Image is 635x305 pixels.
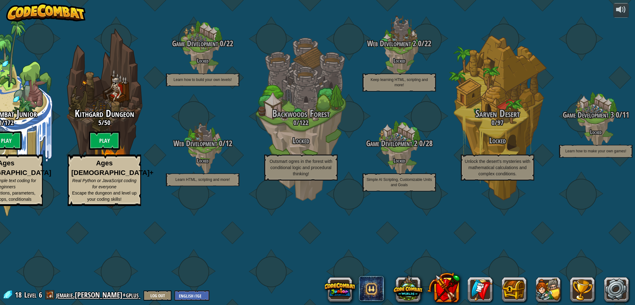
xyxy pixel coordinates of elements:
span: 172 [4,118,14,127]
span: Learn how to make your own games! [565,149,626,153]
span: Backwoods Forest [272,107,330,120]
span: Game Development 2 [366,138,417,149]
span: Kithgard Dungeon [75,107,134,120]
h3: / [153,39,252,48]
h4: Locked [153,158,252,164]
btn: Play [89,131,120,150]
span: Sarven Desert [475,107,520,120]
span: Learn HTML, scripting and more! [175,177,230,182]
span: Simple AI Scripting, Customizable Units and Goals [366,177,432,187]
h3: / [252,119,350,126]
span: 11 [622,110,629,120]
button: Adjust volume [613,3,629,18]
strong: Ages [DEMOGRAPHIC_DATA]+ [71,159,153,177]
h3: / [448,119,547,126]
span: Game Development 3 [563,110,614,120]
h4: Locked [350,158,448,164]
span: Keep learning HTML, scripting and more! [371,78,428,87]
span: 5 [98,118,101,127]
h3: / [153,139,252,148]
span: 28 [426,138,433,149]
span: Level [24,290,37,300]
h3: / [55,119,153,126]
h4: Locked [350,58,448,64]
span: 97 [497,118,504,127]
span: 0 [491,118,495,127]
span: 6 [39,290,42,300]
span: Web Development 2 [367,38,416,49]
span: Learn how to build your own levels! [174,78,232,82]
span: Web Development [173,138,217,149]
h3: / [350,39,448,48]
button: Log Out [144,290,171,301]
h3: Locked [252,137,350,145]
a: jemarie.[PERSON_NAME]+gplus [56,290,140,300]
div: Complete previous world to unlock [55,20,153,216]
span: 0 [293,118,296,127]
img: CodeCombat - Learn how to code by playing a game [6,3,86,22]
span: 0 [217,138,222,149]
h3: Locked [448,137,547,145]
span: 22 [226,38,233,49]
span: 18 [15,290,24,300]
span: 12 [225,138,232,149]
h4: Locked [153,58,252,64]
span: Escape the dungeon and level up your coding skills! [72,191,137,202]
span: 0 [614,110,619,120]
span: 122 [299,118,309,127]
span: Outsmart ogres in the forest with conditional logic and procedural thinking! [269,159,332,176]
span: Game Development [172,38,218,49]
span: 0 [417,138,423,149]
span: 50 [104,118,110,127]
span: 0 [218,38,223,49]
h3: / [350,139,448,148]
span: 0 [416,38,421,49]
span: Real Python or JavaScript coding for everyone [72,178,136,189]
span: 22 [424,38,431,49]
span: Unlock the desert’s mysteries with mathematical calculations and complex conditions. [465,159,530,176]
